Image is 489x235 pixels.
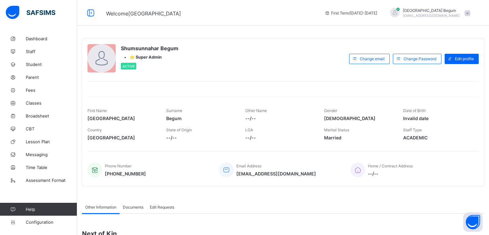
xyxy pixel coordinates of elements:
[150,205,174,210] span: Edit Requests
[368,171,413,176] span: --/--
[166,127,192,132] span: State of Origin
[325,11,377,15] span: session/term information
[324,127,349,132] span: Marital Status
[6,6,55,19] img: safsims
[236,171,316,176] span: [EMAIL_ADDRESS][DOMAIN_NAME]
[403,14,460,17] span: [EMAIL_ADDRESS][DOMAIN_NAME]
[463,212,483,232] button: Open asap
[105,164,131,168] span: Phone Number
[121,45,178,52] span: Shumsunnahar Begum
[403,108,426,113] span: Date of Birth
[26,152,77,157] span: Messaging
[26,126,77,131] span: CBT
[166,135,235,140] span: --/--
[403,8,460,13] span: [GEOGRAPHIC_DATA] Begum
[123,205,143,210] span: Documents
[384,8,474,18] div: Shumsunnahar Begum
[122,64,135,68] span: Active
[245,135,314,140] span: --/--
[26,139,77,144] span: Lesson Plan
[26,75,77,80] span: Parent
[403,56,436,61] span: Change Password
[106,10,181,17] span: Welcome [GEOGRAPHIC_DATA]
[26,62,77,67] span: Student
[26,36,77,41] span: Dashboard
[245,127,253,132] span: LGA
[455,56,474,61] span: Edit profile
[26,165,77,170] span: Time Table
[26,113,77,118] span: Broadsheet
[360,56,385,61] span: Change email
[403,116,472,121] span: Invalid date
[26,178,77,183] span: Assessment Format
[324,108,337,113] span: Gender
[87,127,102,132] span: Country
[85,205,116,210] span: Other Information
[87,108,107,113] span: First Name
[121,55,178,60] div: •
[245,116,314,121] span: --/--
[26,207,77,212] span: Help
[324,135,393,140] span: Married
[26,220,77,225] span: Configuration
[236,164,261,168] span: Email Address
[166,108,182,113] span: Surname
[130,55,162,60] span: ⭐ Super Admin
[324,116,393,121] span: [DEMOGRAPHIC_DATA]
[26,88,77,93] span: Fees
[245,108,267,113] span: Other Name
[368,164,413,168] span: Home / Contract Address
[87,135,157,140] span: [GEOGRAPHIC_DATA]
[26,100,77,106] span: Classes
[87,116,157,121] span: [GEOGRAPHIC_DATA]
[105,171,146,176] span: [PHONE_NUMBER]
[403,135,472,140] span: ACADEMIC
[26,49,77,54] span: Staff
[403,127,422,132] span: Staff Type
[166,116,235,121] span: Begum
